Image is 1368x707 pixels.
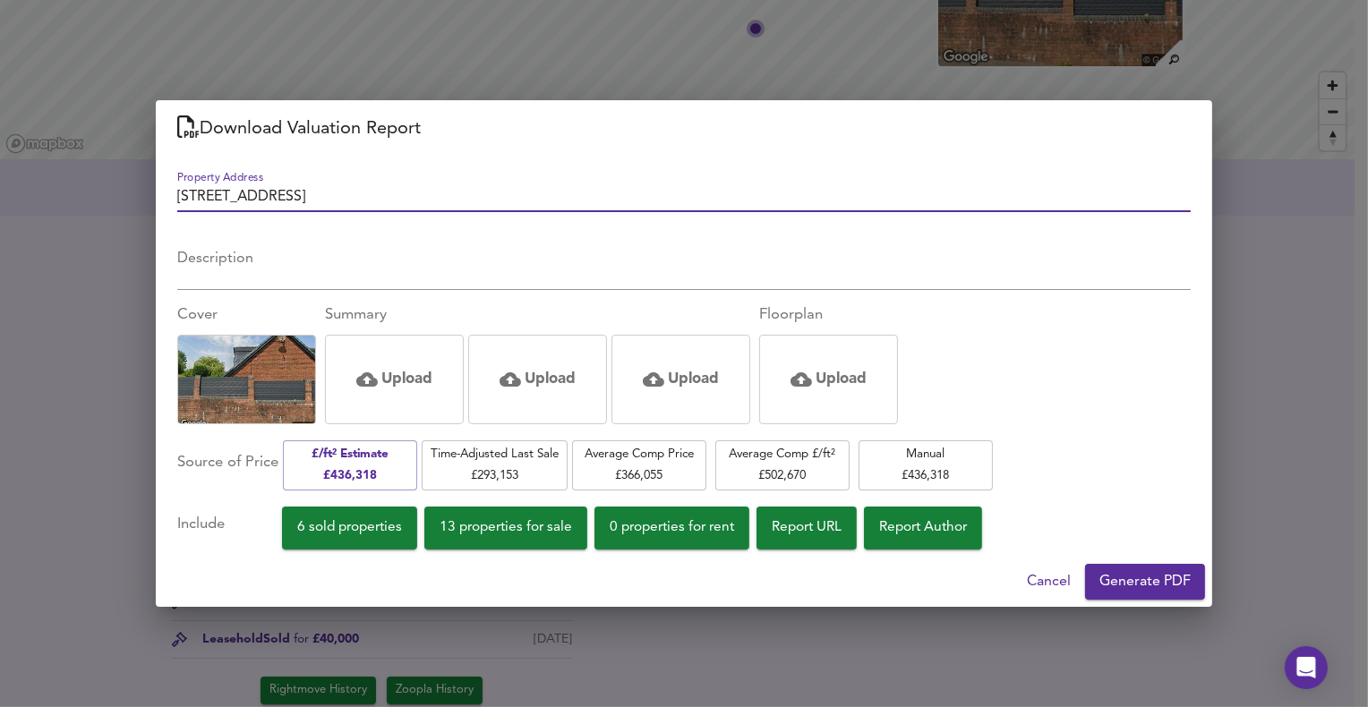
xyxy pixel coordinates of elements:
button: Report URL [757,507,857,549]
div: Click to replace this image [177,335,316,424]
img: Uploaded [178,331,315,430]
div: Source of Price [177,439,278,491]
span: Average Comp £/ft² £ 502,670 [724,444,841,486]
span: Cancel [1027,569,1071,594]
h5: Upload [816,369,867,390]
button: £/ft² Estimate£436,318 [283,440,417,490]
button: Manual£436,318 [859,440,993,490]
span: Report URL [772,515,842,540]
h5: Upload [525,369,576,390]
span: £/ft² Estimate £ 436,318 [292,444,408,486]
span: Manual £ 436,318 [868,444,984,486]
span: Time-Adjusted Last Sale £ 293,153 [431,444,559,486]
button: Average Comp Price£366,055 [572,440,706,490]
span: 6 sold properties [297,515,402,540]
span: 13 properties for sale [440,515,572,540]
label: Property Address [177,174,263,184]
div: Include [177,507,282,549]
div: Floorplan [759,304,898,326]
div: Click or drag and drop an image [759,335,898,424]
button: 13 properties for sale [424,507,587,549]
span: Generate PDF [1099,569,1191,594]
div: Click or drag and drop an image [325,335,464,424]
h2: Download Valuation Report [177,115,1191,143]
h5: Upload [668,369,719,390]
button: Average Comp £/ft²£502,670 [715,440,850,490]
div: Click or drag and drop an image [611,335,750,424]
button: Report Author [864,507,982,549]
div: Cover [177,304,316,326]
button: 0 properties for rent [594,507,749,549]
button: Cancel [1020,564,1078,600]
button: Time-Adjusted Last Sale£293,153 [422,440,568,490]
span: Average Comp Price £ 366,055 [581,444,697,486]
div: Open Intercom Messenger [1285,646,1328,689]
button: Generate PDF [1085,564,1205,600]
div: Summary [325,304,750,326]
button: 6 sold properties [282,507,417,549]
div: Click or drag and drop an image [468,335,607,424]
span: 0 properties for rent [610,515,734,540]
span: Report Author [879,515,967,540]
h5: Upload [381,369,432,390]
